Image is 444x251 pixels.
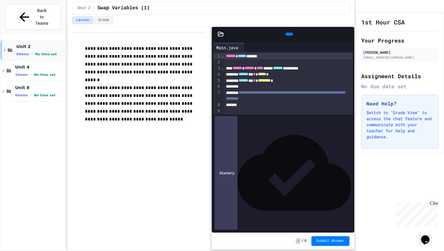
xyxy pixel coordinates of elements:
span: Unit 2 [77,6,90,11]
div: 1 [213,53,221,59]
span: / [302,239,304,243]
span: No time set [34,73,56,77]
iframe: chat widget [394,201,438,226]
span: No time set [34,93,56,97]
h1: 1st Hour CSA [361,18,405,26]
button: Lesson [72,16,93,24]
div: Main.java [213,43,244,52]
h2: Assignment Details [361,72,439,80]
div: No due date set [361,83,439,90]
div: Chat with us now!Close [2,2,42,38]
div: 5 [213,78,221,84]
p: Switch to "Grade View" to access the chat feature and communicate with your teacher for help and ... [366,110,433,140]
div: 6 [213,84,221,90]
span: Back to Teams [35,8,49,27]
div: 7 [213,90,221,102]
div: 9 [213,108,221,114]
span: / [93,6,95,11]
button: Grade [95,16,113,24]
div: 10 [213,114,221,126]
span: • [30,72,31,77]
iframe: chat widget [419,227,438,245]
div: [EMAIL_ADDRESS][DOMAIN_NAME] [363,55,437,60]
div: History [215,116,237,230]
span: Fold line [221,53,224,58]
span: Unit 2 [16,44,64,49]
span: Swap Variables (1) [98,5,150,12]
span: • [30,93,31,98]
h2: Your Progress [361,36,439,45]
div: [PERSON_NAME] [363,50,437,55]
div: Main.java [213,44,241,51]
button: Submit Answer [311,236,349,246]
div: 2 [213,59,221,65]
div: 3 [213,65,221,71]
span: 6 items [15,93,28,97]
div: 8 [213,102,221,108]
span: Unit 4 [15,64,64,70]
span: - [296,238,300,244]
span: 0 [304,239,307,243]
span: No time set [35,52,57,56]
span: Submit Answer [316,239,345,243]
span: Unit 8 [15,85,64,90]
span: 9 items [16,52,29,56]
button: Back to Teams [5,4,61,30]
div: 4 [213,72,221,78]
span: 1 items [15,73,28,77]
span: • [31,52,33,56]
h3: Need Help? [366,100,433,107]
span: Fold line [221,66,224,70]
